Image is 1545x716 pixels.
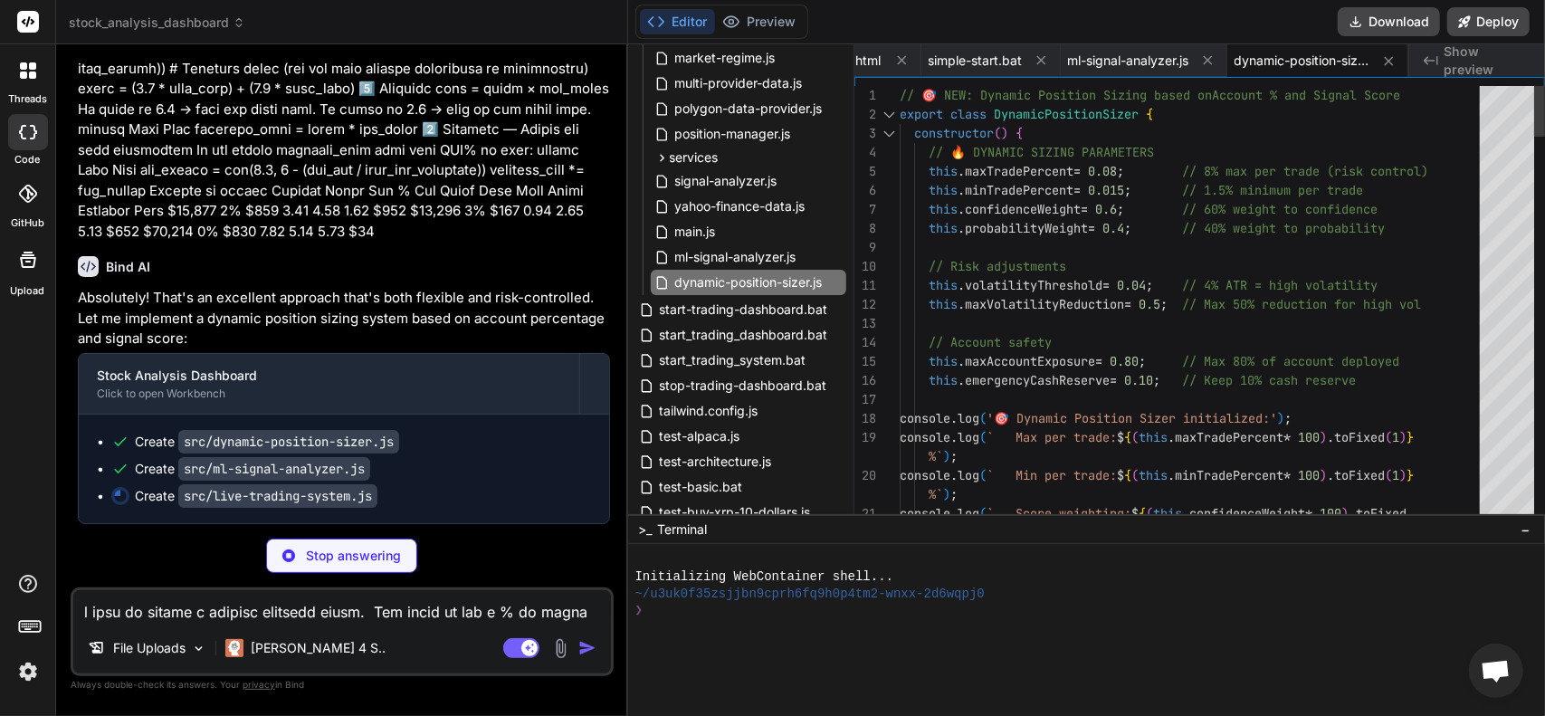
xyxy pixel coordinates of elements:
span: { [1124,467,1131,483]
div: 21 [854,504,876,523]
span: ; [950,448,958,464]
div: 17 [854,390,876,409]
span: polygon-data-provider.js [673,98,825,119]
span: . [950,467,958,483]
span: ; [1117,201,1124,217]
span: . [958,201,965,217]
span: ) [943,448,950,464]
span: privacy [243,679,275,690]
p: Absolutely! That's an excellent approach that's both flexible and risk-controlled. Let me impleme... [78,288,610,349]
span: toFixed [1334,429,1385,445]
span: ( [1131,429,1139,445]
span: this [929,296,958,312]
div: Click to open Workbench [97,387,561,401]
span: minTradePercent [965,182,1073,198]
span: this [929,372,958,388]
span: simple-start.bat [929,52,1023,70]
span: %` [929,486,943,502]
span: log [958,429,979,445]
div: 3 [854,124,876,143]
span: { [1016,125,1023,141]
span: ( [979,429,987,445]
span: console [900,410,950,426]
span: . [950,410,958,426]
div: Create [135,487,377,505]
button: Deploy [1447,7,1530,36]
span: tailwind.config.js [658,400,760,422]
span: console [900,429,950,445]
code: src/ml-signal-analyzer.js [178,457,370,481]
span: ; [1124,182,1131,198]
span: Initializing WebContainer shell... [635,568,894,586]
span: ~/u3uk0f35zsjjbn9cprh6fq9h0p4tm2-wnxx-2d6wqpj0 [635,586,985,603]
span: confidenceWeight [1189,505,1305,521]
div: 12 [854,295,876,314]
span: ( [1146,505,1153,521]
img: Pick Models [191,641,206,656]
span: log [958,467,979,483]
span: this [929,220,958,236]
div: 9 [854,238,876,257]
span: = [1124,296,1131,312]
span: ml-signal-analyzer.js [1068,52,1189,70]
span: 100 [1320,505,1341,521]
span: this [1153,505,1182,521]
span: ; [1160,296,1168,312]
div: 13 [854,314,876,333]
span: − [1521,520,1531,539]
span: constructor [914,125,994,141]
span: market-regime.js [673,47,777,69]
span: ) [1399,429,1407,445]
label: GitHub [11,215,44,231]
span: Terminal [658,520,708,539]
span: ) [1320,467,1327,483]
span: Account % and Signal Score [1212,87,1400,103]
span: test-alpaca.js [658,425,742,447]
span: // Max 50% reduction for high vol [1182,296,1421,312]
span: { [1139,505,1146,521]
span: // 40% weight to probability [1182,220,1385,236]
span: test-basic.bat [658,476,745,498]
span: 0.4 [1102,220,1124,236]
span: confidenceWeight [965,201,1081,217]
span: maxTradePercent [965,163,1073,179]
span: = [1073,182,1081,198]
span: // 8% max per trade (risk control) [1182,163,1428,179]
div: 11 [854,276,876,295]
span: ❯ [635,602,644,619]
button: Editor [640,9,715,34]
p: [PERSON_NAME] 4 S.. [251,639,386,657]
span: export [900,106,943,122]
span: $ [1117,429,1124,445]
span: = [1102,277,1110,293]
span: 1 [1392,467,1399,483]
div: 16 [854,371,876,390]
span: // Risk adjustments [929,258,1066,274]
span: . [1327,429,1334,445]
div: Create [135,433,399,451]
span: yahoo-finance-data.js [673,196,807,217]
span: console [900,467,950,483]
div: 4 [854,143,876,162]
img: Claude 4 Sonnet [225,639,243,657]
span: ( [979,410,987,426]
span: // 🔥 DYNAMIC SIZING PARAMETERS [929,144,1154,160]
span: . [1327,467,1334,483]
span: // 4% ATR = high volatility [1182,277,1378,293]
label: code [15,152,41,167]
span: 1 [1392,429,1399,445]
span: ( [979,505,987,521]
span: volatilityThreshold [965,277,1102,293]
code: src/live-trading-system.js [178,484,377,508]
span: . [958,296,965,312]
span: ` Min per trade: [987,467,1117,483]
button: Download [1338,7,1440,36]
span: = [1081,201,1088,217]
span: log [958,505,979,521]
span: stock_analysis_dashboard [69,14,245,32]
span: ) [1277,410,1284,426]
span: toFixed [1334,467,1385,483]
span: } [1407,467,1414,483]
div: 1 [854,86,876,105]
span: ) [1320,429,1327,445]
